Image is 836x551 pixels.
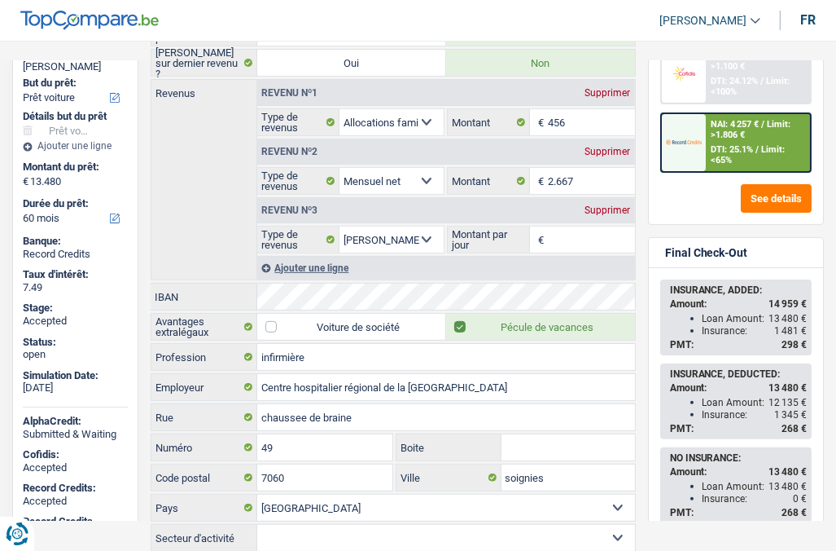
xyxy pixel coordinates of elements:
[768,481,807,492] span: 13 480 €
[23,235,128,248] div: Banque:
[23,302,128,315] div: Stage:
[151,374,258,400] label: Employeur
[257,256,634,280] div: Ajouter une ligne
[646,7,760,34] a: [PERSON_NAME]
[711,51,798,72] span: Limit: >1.100 €
[257,109,339,135] label: Type de revenus
[768,466,807,478] span: 13 480 €
[659,14,746,28] span: [PERSON_NAME]
[530,109,548,135] span: €
[23,110,128,123] div: Détails but du prêt
[23,482,128,495] div: Record Credits:
[670,284,807,296] div: INSURANCE, ADDED:
[768,382,807,394] span: 13 480 €
[448,109,530,135] label: Montant
[396,465,501,491] label: Ville
[448,227,530,253] label: Montant par jour
[741,184,812,213] button: See details
[151,314,258,340] label: Avantages extralégaux
[781,339,807,350] span: 298 €
[703,493,807,505] div: Insurance:
[23,369,128,382] div: Simulation Date:
[257,147,322,156] div: Revenu nº2
[761,119,764,130] span: /
[666,64,703,82] img: Cofidis
[703,397,807,408] div: Loan Amount:
[396,434,501,461] label: Boite
[23,428,128,441] div: Submitted & Waiting
[257,88,322,98] div: Revenu nº1
[755,144,759,155] span: /
[23,461,128,474] div: Accepted
[711,119,790,140] span: Limit: >1.806 €
[151,465,257,491] label: Code postal
[23,315,128,328] div: Accepted
[23,268,128,281] div: Taux d'intérêt:
[151,284,257,310] label: IBAN
[581,147,635,156] div: Supprimer
[670,382,807,394] div: Amount:
[151,525,258,551] label: Secteur d'activité
[23,415,128,428] div: AlphaCredit:
[781,507,807,518] span: 268 €
[23,175,28,188] span: €
[703,325,807,337] div: Insurance:
[774,325,807,337] span: 1 481 €
[670,507,807,518] div: PMT:
[151,50,258,76] label: [PERSON_NAME] sur dernier revenu ?
[711,76,790,97] span: Limit: <100%
[670,298,807,310] div: Amount:
[23,336,128,349] div: Status:
[768,298,807,310] span: 14 959 €
[23,381,128,395] div: [DATE]
[23,60,128,73] div: [PERSON_NAME]
[768,397,807,408] span: 12 135 €
[23,495,128,508] div: Accepted
[781,423,807,434] span: 268 €
[793,493,807,505] span: 0 €
[20,11,159,30] img: TopCompare Logo
[703,409,807,421] div: Insurance:
[23,77,125,90] label: But du prêt:
[670,368,807,380] div: INSURANCE, DEDUCTED:
[670,452,807,464] div: NO INSURANCE:
[703,481,807,492] div: Loan Amount:
[800,12,816,28] div: fr
[530,227,548,253] span: €
[530,168,548,194] span: €
[768,313,807,324] span: 13 480 €
[257,50,446,76] label: Oui
[23,348,128,361] div: open
[23,161,125,174] label: Montant du prêt:
[774,409,807,421] span: 1 345 €
[257,314,446,340] label: Voiture de société
[23,197,125,210] label: Durée du prêt:
[448,168,530,194] label: Montant
[151,495,258,521] label: Pays
[151,434,257,461] label: Numéro
[23,281,128,294] div: 7.49
[665,246,748,260] div: Final Check-Out
[23,448,128,461] div: Cofidis:
[446,50,635,76] label: Non
[670,423,807,434] div: PMT:
[760,76,764,86] span: /
[257,168,339,194] label: Type de revenus
[711,119,759,130] span: NAI: 4 257 €
[151,404,258,430] label: Rue
[703,313,807,324] div: Loan Amount:
[257,227,339,253] label: Type de revenus
[581,205,635,215] div: Supprimer
[446,314,635,340] label: Pécule de vacances
[711,144,785,165] span: Limit: <65%
[711,76,758,86] span: DTI: 24.12%
[581,88,635,98] div: Supprimer
[23,248,128,261] div: Record Credits
[23,515,128,540] div: Record Credits Atradius:
[670,339,807,350] div: PMT:
[151,344,258,370] label: Profession
[151,80,257,99] label: Revenus
[666,133,703,151] img: Record Credits
[670,466,807,478] div: Amount:
[257,205,322,215] div: Revenu nº3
